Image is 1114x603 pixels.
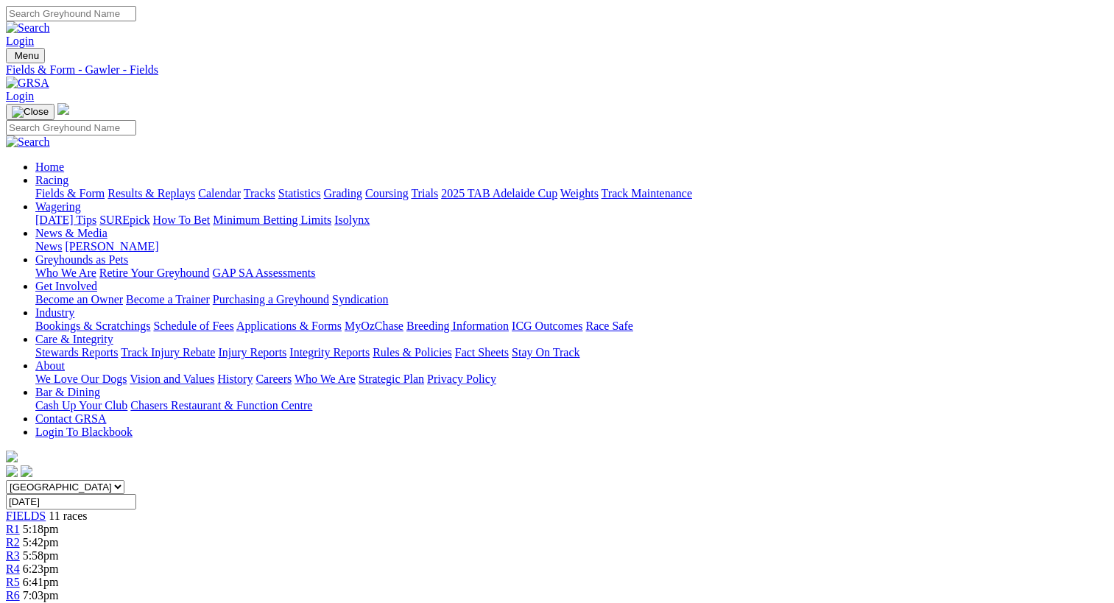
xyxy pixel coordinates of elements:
div: Industry [35,320,1108,333]
a: Weights [560,187,599,200]
a: R2 [6,536,20,549]
a: Syndication [332,293,388,306]
a: Industry [35,306,74,319]
a: Who We Are [35,267,96,279]
a: News [35,240,62,253]
div: Get Involved [35,293,1108,306]
span: 11 races [49,509,87,522]
a: R4 [6,563,20,575]
input: Search [6,120,136,135]
a: [PERSON_NAME] [65,240,158,253]
a: Fields & Form [35,187,105,200]
a: R3 [6,549,20,562]
a: Coursing [365,187,409,200]
a: Retire Your Greyhound [99,267,210,279]
a: Racing [35,174,68,186]
a: Vision and Values [130,373,214,385]
a: Trials [411,187,438,200]
a: Race Safe [585,320,632,332]
button: Toggle navigation [6,48,45,63]
a: Strategic Plan [359,373,424,385]
a: R6 [6,589,20,602]
input: Search [6,6,136,21]
a: Bookings & Scratchings [35,320,150,332]
a: Care & Integrity [35,333,113,345]
img: twitter.svg [21,465,32,477]
a: News & Media [35,227,107,239]
span: Menu [15,50,39,61]
a: Calendar [198,187,241,200]
img: Search [6,135,50,149]
a: Track Maintenance [602,187,692,200]
a: Become a Trainer [126,293,210,306]
img: facebook.svg [6,465,18,477]
a: GAP SA Assessments [213,267,316,279]
a: How To Bet [153,214,211,226]
a: Tracks [244,187,275,200]
span: 5:18pm [23,523,59,535]
a: R1 [6,523,20,535]
a: ICG Outcomes [512,320,582,332]
a: Contact GRSA [35,412,106,425]
a: Login [6,90,34,102]
div: Greyhounds as Pets [35,267,1108,280]
div: Fields & Form - Gawler - Fields [6,63,1108,77]
a: Schedule of Fees [153,320,233,332]
a: Careers [255,373,292,385]
a: SUREpick [99,214,149,226]
a: Stewards Reports [35,346,118,359]
a: Breeding Information [406,320,509,332]
a: Cash Up Your Club [35,399,127,412]
div: Wagering [35,214,1108,227]
a: Wagering [35,200,81,213]
a: Login [6,35,34,47]
a: Home [35,161,64,173]
a: Get Involved [35,280,97,292]
span: 5:58pm [23,549,59,562]
div: Bar & Dining [35,399,1108,412]
img: logo-grsa-white.png [57,103,69,115]
a: Rules & Policies [373,346,452,359]
img: GRSA [6,77,49,90]
div: About [35,373,1108,386]
a: 2025 TAB Adelaide Cup [441,187,557,200]
a: Become an Owner [35,293,123,306]
input: Select date [6,494,136,509]
div: News & Media [35,240,1108,253]
span: 5:42pm [23,536,59,549]
a: Minimum Betting Limits [213,214,331,226]
a: FIELDS [6,509,46,522]
a: Track Injury Rebate [121,346,215,359]
span: 7:03pm [23,589,59,602]
a: History [217,373,253,385]
a: Stay On Track [512,346,579,359]
a: Purchasing a Greyhound [213,293,329,306]
a: Applications & Forms [236,320,342,332]
a: [DATE] Tips [35,214,96,226]
a: Chasers Restaurant & Function Centre [130,399,312,412]
a: Isolynx [334,214,370,226]
span: 6:41pm [23,576,59,588]
div: Racing [35,187,1108,200]
img: Close [12,106,49,118]
a: Grading [324,187,362,200]
a: Integrity Reports [289,346,370,359]
a: R5 [6,576,20,588]
a: Privacy Policy [427,373,496,385]
img: logo-grsa-white.png [6,451,18,462]
a: Statistics [278,187,321,200]
a: Injury Reports [218,346,286,359]
a: Greyhounds as Pets [35,253,128,266]
a: MyOzChase [345,320,403,332]
a: Bar & Dining [35,386,100,398]
button: Toggle navigation [6,104,54,120]
a: We Love Our Dogs [35,373,127,385]
img: Search [6,21,50,35]
a: About [35,359,65,372]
